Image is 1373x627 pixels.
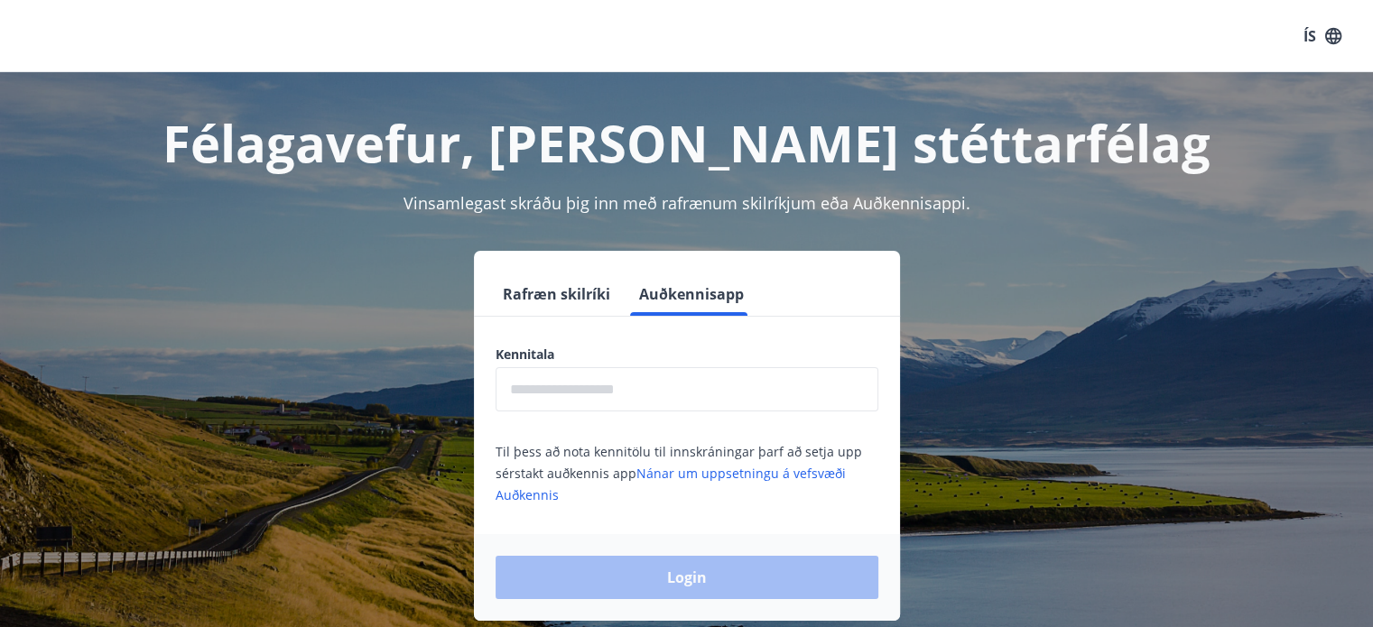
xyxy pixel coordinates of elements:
span: Vinsamlegast skráðu þig inn með rafrænum skilríkjum eða Auðkennisappi. [404,192,970,214]
button: ÍS [1294,20,1351,52]
span: Til þess að nota kennitölu til innskráningar þarf að setja upp sérstakt auðkennis app [496,443,862,503]
button: Auðkennisapp [632,272,751,316]
label: Kennitala [496,346,878,364]
button: Rafræn skilríki [496,272,617,316]
a: Nánar um uppsetningu á vefsvæði Auðkennis [496,465,846,503]
h1: Félagavefur, [PERSON_NAME] stéttarfélag [59,108,1315,177]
